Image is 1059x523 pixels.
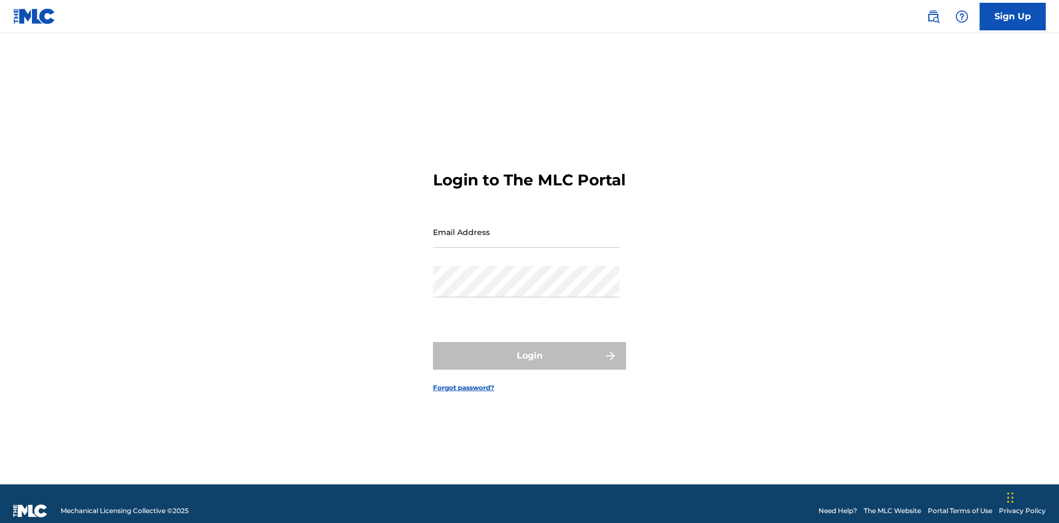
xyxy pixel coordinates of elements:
a: Privacy Policy [999,506,1046,516]
h3: Login to The MLC Portal [433,170,625,190]
img: search [927,10,940,23]
iframe: Chat Widget [1004,470,1059,523]
div: Help [951,6,973,28]
a: Public Search [922,6,944,28]
span: Mechanical Licensing Collective © 2025 [61,506,189,516]
div: Drag [1007,481,1014,514]
img: help [955,10,969,23]
a: The MLC Website [864,506,921,516]
a: Portal Terms of Use [928,506,992,516]
a: Need Help? [819,506,857,516]
img: MLC Logo [13,8,56,24]
img: logo [13,504,47,517]
a: Forgot password? [433,383,494,393]
a: Sign Up [980,3,1046,30]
